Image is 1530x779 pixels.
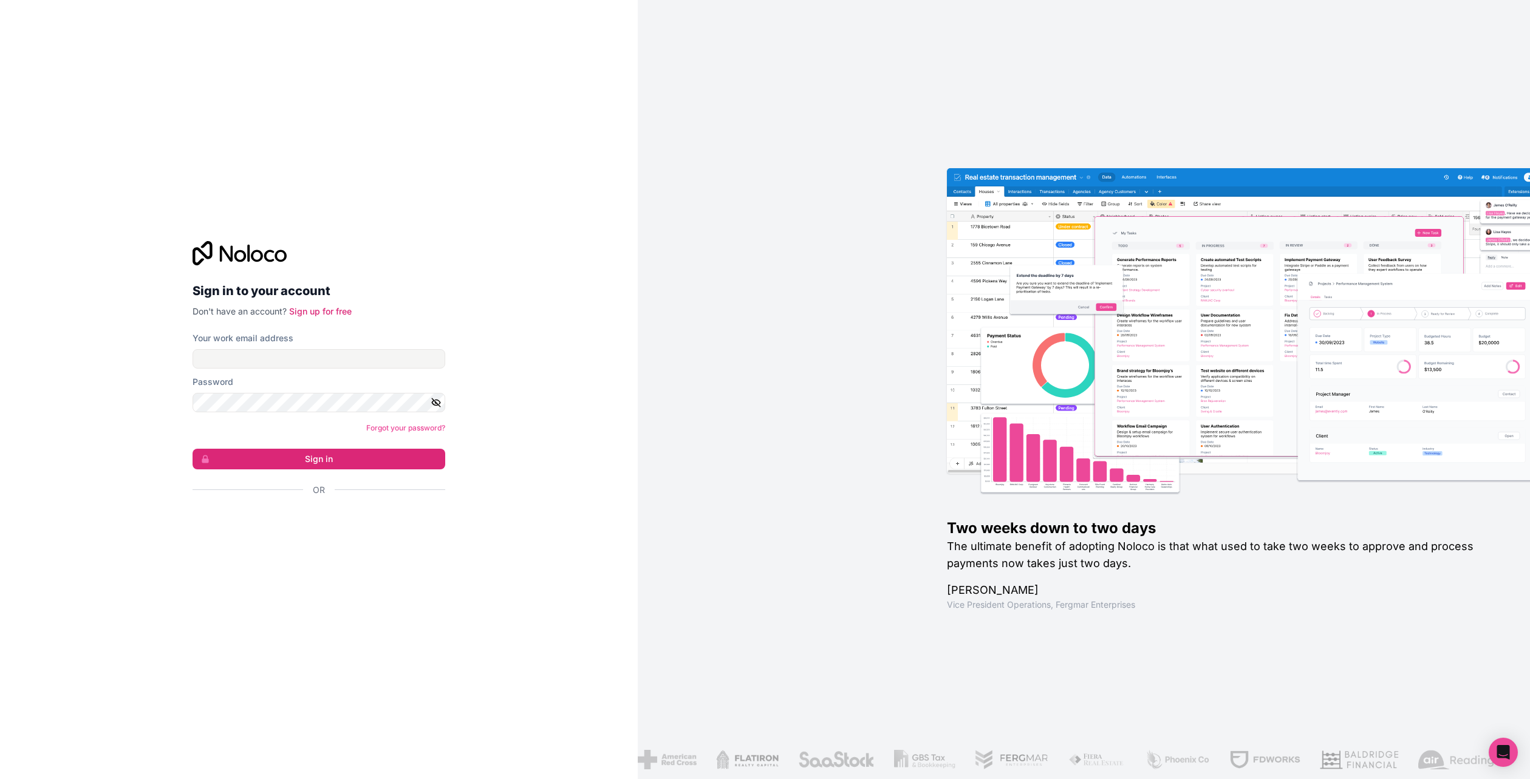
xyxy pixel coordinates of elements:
[193,393,445,412] input: Password
[947,599,1491,611] h1: Vice President Operations , Fergmar Enterprises
[1416,750,1493,769] img: /assets/airreading-FwAmRzSr.png
[1228,750,1299,769] img: /assets/fdworks-Bi04fVtw.png
[714,750,777,769] img: /assets/flatiron-C8eUkumj.png
[193,376,233,388] label: Password
[193,332,293,344] label: Your work email address
[1489,738,1518,767] div: Open Intercom Messenger
[366,423,445,432] a: Forgot your password?
[193,280,445,302] h2: Sign in to your account
[289,306,352,316] a: Sign up for free
[796,750,873,769] img: /assets/saastock-C6Zbiodz.png
[193,449,445,469] button: Sign in
[947,538,1491,572] h2: The ultimate benefit of adopting Noloco is that what used to take two weeks to approve and proces...
[635,750,694,769] img: /assets/american-red-cross-BAupjrZR.png
[973,750,1047,769] img: /assets/fergmar-CudnrXN5.png
[1318,750,1397,769] img: /assets/baldridge-DxmPIwAm.png
[193,306,287,316] span: Don't have an account?
[313,484,325,496] span: Or
[1143,750,1209,769] img: /assets/phoenix-BREaitsQ.png
[947,519,1491,538] h1: Two weeks down to two days
[1067,750,1124,769] img: /assets/fiera-fwj2N5v4.png
[193,349,445,369] input: Email address
[892,750,954,769] img: /assets/gbstax-C-GtDUiK.png
[947,582,1491,599] h1: [PERSON_NAME]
